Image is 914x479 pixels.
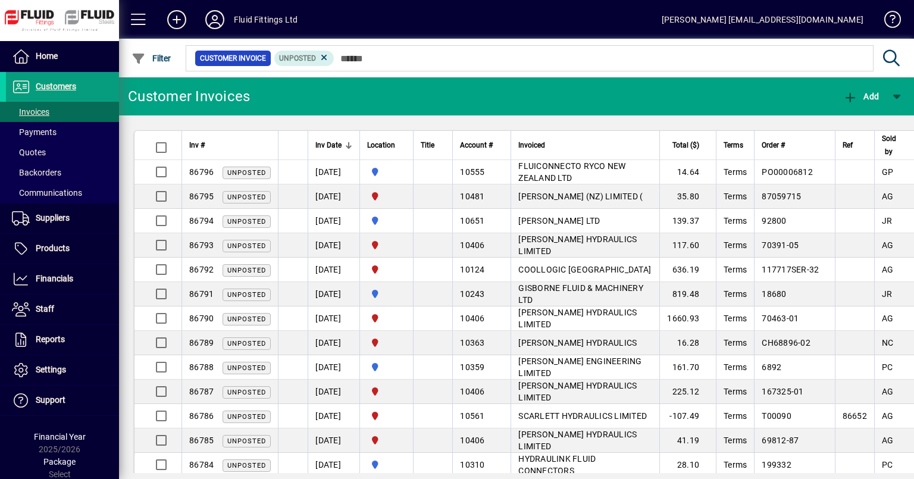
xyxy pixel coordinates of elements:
span: [PERSON_NAME] HYDRAULICS LIMITED [518,234,637,256]
span: AG [882,240,894,250]
span: Unposted [227,315,266,323]
span: Unposted [227,242,266,250]
span: HYDRAULINK FLUID CONNECTORS [518,454,596,475]
span: 6892 [762,362,781,372]
span: 10481 [460,192,484,201]
span: Terms [724,387,747,396]
span: FLUID FITTINGS CHRISTCHURCH [367,190,406,203]
span: PC [882,362,893,372]
span: 10555 [460,167,484,177]
span: Unposted [227,169,266,177]
div: Customer Invoices [128,87,250,106]
td: 636.19 [659,258,716,282]
a: Settings [6,355,119,385]
mat-chip: Customer Invoice Status: Unposted [274,51,334,66]
td: [DATE] [308,258,359,282]
span: 86786 [189,411,214,421]
span: 69812-87 [762,436,799,445]
span: 10243 [460,289,484,299]
a: Reports [6,325,119,355]
a: Quotes [6,142,119,162]
span: 86795 [189,192,214,201]
td: 225.12 [659,380,716,404]
span: 86784 [189,460,214,469]
td: 1660.93 [659,306,716,331]
span: 86790 [189,314,214,323]
span: FLUICONNECTO RYCO NEW ZEALAND LTD [518,161,625,183]
span: Unposted [227,364,266,372]
span: Customers [36,82,76,91]
span: JR [882,216,893,226]
span: Unposted [227,193,266,201]
a: Backorders [6,162,119,183]
span: 86791 [189,289,214,299]
span: Total ($) [672,139,699,152]
span: 10406 [460,436,484,445]
button: Add [840,86,882,107]
span: Communications [12,188,82,198]
span: Suppliers [36,213,70,223]
div: Inv # [189,139,271,152]
span: Title [421,139,434,152]
span: AG [882,411,894,421]
span: Add [843,92,879,101]
span: FLUID FITTINGS CHRISTCHURCH [367,239,406,252]
span: Payments [12,127,57,137]
td: [DATE] [308,282,359,306]
span: Unposted [227,389,266,396]
td: [DATE] [308,428,359,453]
span: 86785 [189,436,214,445]
button: Add [158,9,196,30]
td: 16.28 [659,331,716,355]
span: 10406 [460,240,484,250]
span: AG [882,192,894,201]
span: CH68896-02 [762,338,810,347]
span: 86793 [189,240,214,250]
div: Ref [843,139,867,152]
span: Terms [724,314,747,323]
span: FLUID FITTINGS CHRISTCHURCH [367,336,406,349]
span: Home [36,51,58,61]
span: Support [36,395,65,405]
button: Filter [129,48,174,69]
span: 199332 [762,460,791,469]
span: 10651 [460,216,484,226]
span: 86794 [189,216,214,226]
div: Title [421,139,445,152]
a: Communications [6,183,119,203]
a: Staff [6,295,119,324]
span: 86792 [189,265,214,274]
span: Products [36,243,70,253]
span: Unposted [227,437,266,445]
td: 117.60 [659,233,716,258]
td: -107.49 [659,404,716,428]
span: Package [43,457,76,467]
span: Ref [843,139,853,152]
span: [PERSON_NAME] LTD [518,216,600,226]
div: Invoiced [518,139,652,152]
div: Order # [762,139,827,152]
span: Customer Invoice [200,52,266,64]
a: Home [6,42,119,71]
td: [DATE] [308,160,359,184]
span: [PERSON_NAME] HYDRAULICS LIMITED [518,430,637,451]
span: Location [367,139,395,152]
span: 10561 [460,411,484,421]
td: 28.10 [659,453,716,477]
span: Unposted [227,218,266,226]
span: 86652 [843,411,867,421]
span: [PERSON_NAME] HYDRAULICS LIMITED [518,381,637,402]
td: [DATE] [308,184,359,209]
td: [DATE] [308,306,359,331]
div: Total ($) [667,139,710,152]
span: 10406 [460,314,484,323]
span: T00090 [762,411,791,421]
span: 87059715 [762,192,801,201]
span: Terms [724,338,747,347]
td: 139.37 [659,209,716,233]
button: Profile [196,9,234,30]
span: AG [882,387,894,396]
div: Location [367,139,406,152]
td: [DATE] [308,355,359,380]
span: NC [882,338,894,347]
